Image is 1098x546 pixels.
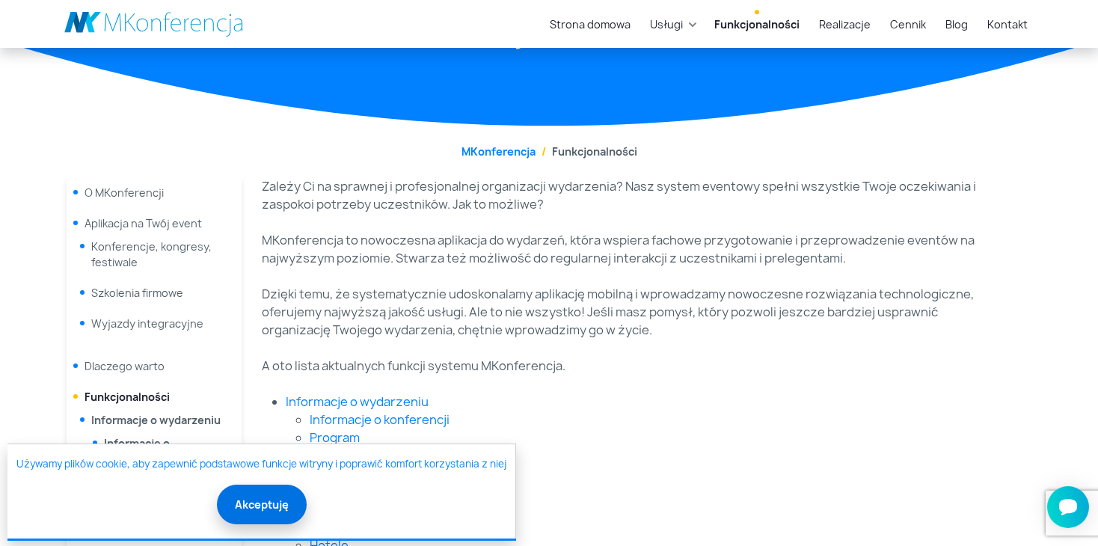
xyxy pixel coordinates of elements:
[981,10,1034,38] a: Kontakt
[262,285,984,339] p: Dzięki temu, że systematycznie udoskonalamy aplikację mobilną i wprowadzamy nowoczesne rozwiązani...
[91,239,212,269] a: Konferencje, kongresy, festiwale
[91,413,221,427] a: Informacje o wydarzeniu
[64,10,1034,50] h1: Funkcjonalności
[262,231,984,267] p: MKonferencja to nowoczesna aplikacja do wydarzeń, która wspiera fachowe przygotowanie i przeprowa...
[91,286,183,300] a: Szkolenia firmowe
[286,393,429,410] a: Informacje o wydarzeniu
[884,10,932,38] a: Cennik
[85,359,165,373] a: Dlaczego warto
[85,185,164,200] a: O MKonferencji
[217,485,307,524] button: Akceptuję
[461,144,536,159] a: MKonferencja
[85,390,170,404] a: Funkcjonalności
[262,357,984,375] p: A oto lista aktualnych funkcji systemu MKonferencja.
[64,144,1034,159] nav: breadcrumb
[939,10,974,38] a: Blog
[310,429,360,446] a: Program
[104,436,170,466] a: Informacje o konferencji
[262,177,984,213] p: Zależy Ci na sprawnej i profesjonalnej organizacji wydarzenia? Nasz system eventowy spełni wszyst...
[708,10,806,38] a: Funkcjonalności
[1047,486,1089,528] iframe: Smartsupp widget button
[544,10,637,38] a: Strona domowa
[16,457,506,472] a: Używamy plików cookie, aby zapewnić podstawowe funkcje witryny i poprawić komfort korzystania z niej
[310,411,450,428] a: Informacje o konferencji
[644,10,689,38] a: Usługi
[813,10,877,38] a: Realizacje
[536,144,637,159] li: Funkcjonalności
[91,316,203,331] a: Wyjazdy integracyjne
[85,216,202,230] span: Aplikacja na Twój event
